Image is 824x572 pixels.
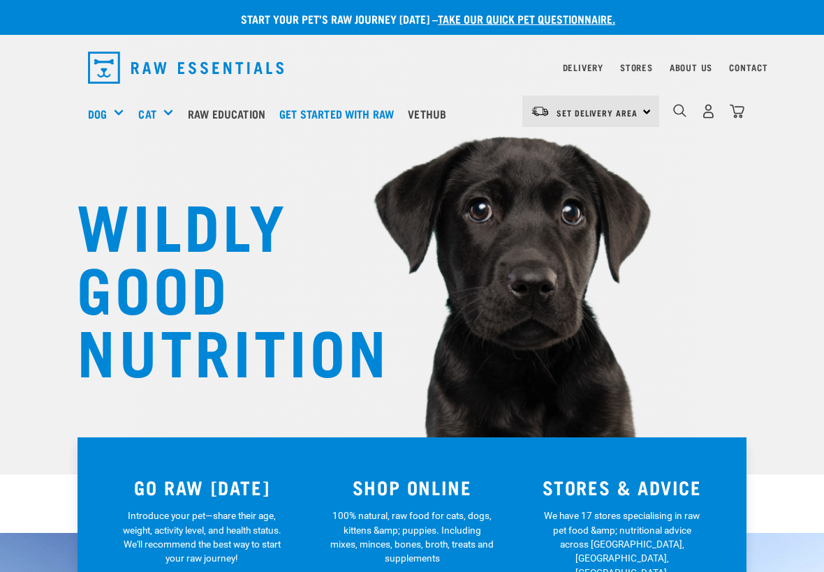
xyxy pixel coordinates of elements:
[316,476,509,498] h3: SHOP ONLINE
[276,86,404,142] a: Get started with Raw
[729,65,768,70] a: Contact
[557,110,638,115] span: Set Delivery Area
[184,86,276,142] a: Raw Education
[730,104,744,119] img: home-icon@2x.png
[77,192,356,380] h1: WILDLY GOOD NUTRITION
[105,476,299,498] h3: GO RAW [DATE]
[563,65,603,70] a: Delivery
[531,105,550,118] img: van-moving.png
[120,509,284,566] p: Introduce your pet—share their age, weight, activity level, and health status. We'll recommend th...
[673,104,686,117] img: home-icon-1@2x.png
[404,86,457,142] a: Vethub
[525,476,719,498] h3: STORES & ADVICE
[438,15,615,22] a: take our quick pet questionnaire.
[88,105,107,122] a: Dog
[620,65,653,70] a: Stores
[88,52,284,84] img: Raw Essentials Logo
[138,105,156,122] a: Cat
[77,46,747,89] nav: dropdown navigation
[330,509,494,566] p: 100% natural, raw food for cats, dogs, kittens &amp; puppies. Including mixes, minces, bones, bro...
[701,104,716,119] img: user.png
[670,65,712,70] a: About Us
